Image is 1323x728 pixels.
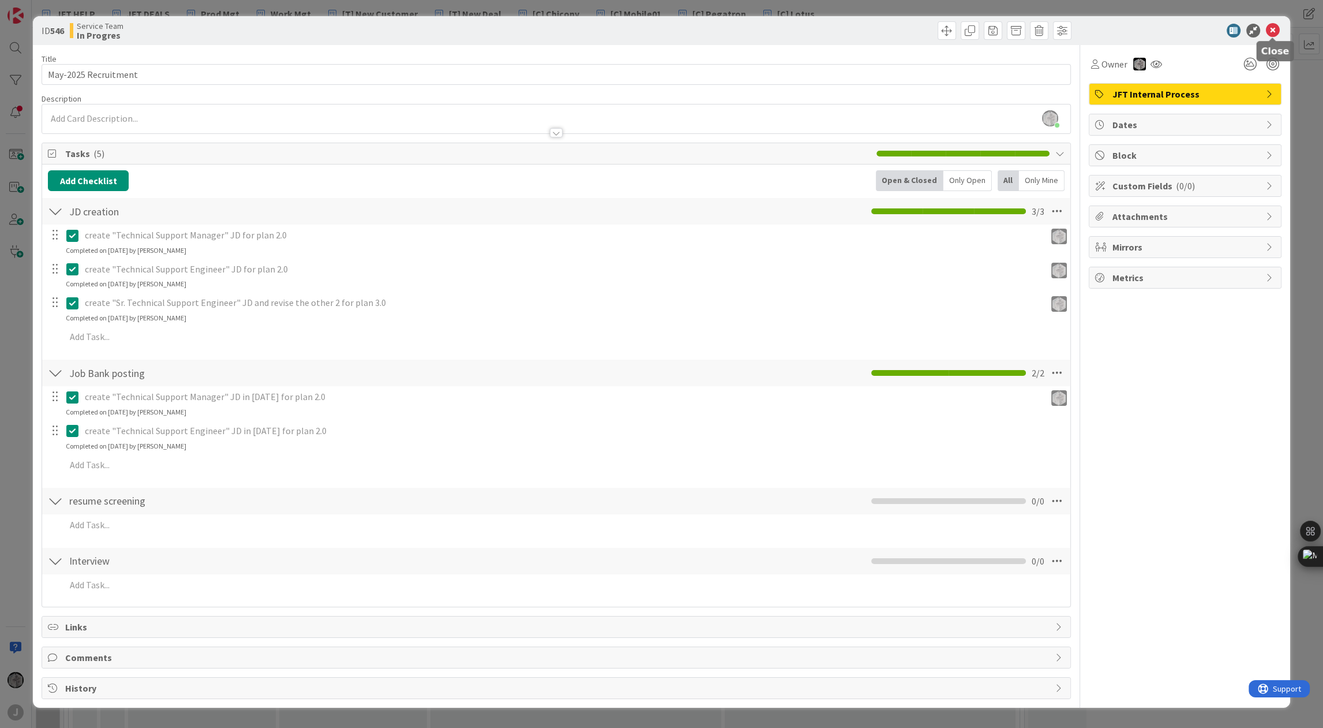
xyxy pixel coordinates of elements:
input: Add Checklist... [65,491,325,512]
span: 3 / 3 [1032,204,1044,218]
div: Only Open [943,170,992,191]
p: create "Technical Support Engineer" JD for plan 2.0 [85,263,1041,276]
span: Service Team [77,21,123,31]
span: Mirrors [1112,240,1260,254]
b: In Progres [77,31,123,40]
p: create "Technical Support Manager" JD for plan 2.0 [85,229,1041,242]
span: Tasks [65,147,870,160]
span: ( 5 ) [93,148,104,159]
div: Completed on [DATE] by [PERSON_NAME] [66,279,186,289]
span: Dates [1112,118,1260,132]
span: Custom Fields [1112,179,1260,193]
b: 546 [50,25,64,36]
div: Completed on [DATE] by [PERSON_NAME] [66,313,186,323]
div: Completed on [DATE] by [PERSON_NAME] [66,245,186,256]
div: Open & Closed [876,170,943,191]
span: Metrics [1112,271,1260,285]
input: Add Checklist... [65,201,325,222]
img: TL [1051,390,1067,406]
span: Links [65,620,1049,634]
p: create "Sr. Technical Support Engineer" JD and revise the other 2 for plan 3.0 [85,296,1041,309]
div: Only Mine [1019,170,1065,191]
span: ( 0/0 ) [1176,180,1195,192]
span: Comments [65,651,1049,664]
img: TL [1133,58,1146,70]
input: type card name here... [42,64,1070,85]
span: Description [42,94,81,104]
span: Owner [1101,57,1127,71]
span: Support [24,2,53,16]
img: TL [1051,263,1067,278]
span: 2 / 2 [1032,366,1044,380]
span: JFT Internal Process [1112,87,1260,101]
span: ID [42,24,64,38]
img: TL [1051,296,1067,312]
span: History [65,681,1049,695]
button: Add Checklist [48,170,129,191]
p: create "Technical Support Manager" JD in [DATE] for plan 2.0 [85,390,1041,404]
label: Title [42,54,57,64]
div: Completed on [DATE] by [PERSON_NAME] [66,441,186,451]
p: create "Technical Support Engineer" JD in [DATE] for plan 2.0 [85,424,1062,438]
input: Add Checklist... [65,551,325,572]
img: aOUuyL6iJnM9XTBbM50igwPSi46fB5H6.jpg [1042,110,1058,126]
span: 0 / 0 [1032,554,1044,568]
div: All [998,170,1019,191]
input: Add Checklist... [65,363,325,383]
span: Block [1112,148,1260,162]
h5: Close [1261,46,1289,57]
img: TL [1051,229,1067,244]
span: Attachments [1112,210,1260,223]
span: 0 / 0 [1032,494,1044,508]
div: Completed on [DATE] by [PERSON_NAME] [66,407,186,417]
